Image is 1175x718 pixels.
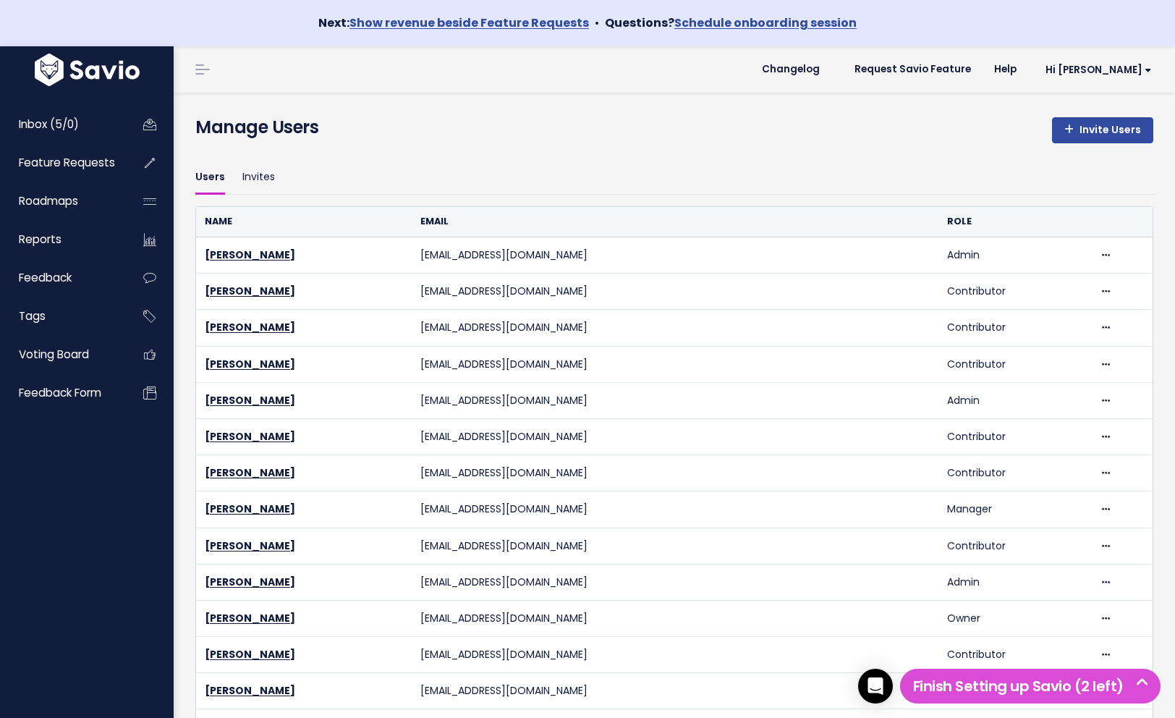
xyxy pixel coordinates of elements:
span: Voting Board [19,347,89,362]
td: Contributor [938,455,1090,491]
span: Tags [19,308,46,324]
th: Name [196,207,412,237]
td: [EMAIL_ADDRESS][DOMAIN_NAME] [412,455,939,491]
td: Manager [938,491,1090,528]
td: Contributor [938,310,1090,346]
td: Admin [938,564,1090,600]
span: Feature Requests [19,155,115,170]
a: Voting Board [4,338,120,371]
td: [EMAIL_ADDRESS][DOMAIN_NAME] [412,274,939,310]
td: Admin [938,382,1090,418]
td: [EMAIL_ADDRESS][DOMAIN_NAME] [412,382,939,418]
a: [PERSON_NAME] [205,320,295,334]
a: Request Savio Feature [843,59,983,80]
span: Feedback form [19,385,101,400]
span: Changelog [762,64,820,75]
span: • [595,14,599,31]
a: [PERSON_NAME] [205,393,295,407]
a: Feedback [4,261,120,295]
td: [EMAIL_ADDRESS][DOMAIN_NAME] [412,491,939,528]
td: Contributor [938,637,1090,673]
td: [EMAIL_ADDRESS][DOMAIN_NAME] [412,673,939,709]
a: Invites [242,161,275,195]
strong: Questions? [605,14,857,31]
div: Open Intercom Messenger [858,669,893,704]
a: [PERSON_NAME] [205,611,295,625]
a: [PERSON_NAME] [205,683,295,698]
a: Tags [4,300,120,333]
a: [PERSON_NAME] [205,538,295,553]
td: [EMAIL_ADDRESS][DOMAIN_NAME] [412,237,939,274]
td: [EMAIL_ADDRESS][DOMAIN_NAME] [412,346,939,382]
a: Help [983,59,1028,80]
span: Feedback [19,270,72,285]
a: [PERSON_NAME] [205,465,295,480]
a: Hi [PERSON_NAME] [1028,59,1163,81]
a: [PERSON_NAME] [205,284,295,298]
td: Contributor [938,418,1090,455]
a: [PERSON_NAME] [205,647,295,662]
td: [EMAIL_ADDRESS][DOMAIN_NAME] [412,418,939,455]
td: [EMAIL_ADDRESS][DOMAIN_NAME] [412,528,939,564]
a: Users [195,161,225,195]
td: [EMAIL_ADDRESS][DOMAIN_NAME] [412,310,939,346]
a: Show revenue beside Feature Requests [349,14,589,31]
td: [EMAIL_ADDRESS][DOMAIN_NAME] [412,637,939,673]
td: [EMAIL_ADDRESS][DOMAIN_NAME] [412,600,939,636]
a: [PERSON_NAME] [205,575,295,589]
th: Role [938,207,1090,237]
a: [PERSON_NAME] [205,357,295,371]
td: Admin [938,237,1090,274]
td: Contributor [938,346,1090,382]
img: logo-white.9d6f32f41409.svg [31,54,143,86]
h4: Manage Users [195,114,318,140]
span: Hi [PERSON_NAME] [1045,64,1152,75]
td: Contributor [938,528,1090,564]
a: Schedule onboarding session [674,14,857,31]
h5: Finish Setting up Savio (2 left) [907,675,1154,697]
td: [EMAIL_ADDRESS][DOMAIN_NAME] [412,564,939,600]
a: [PERSON_NAME] [205,429,295,444]
a: Roadmaps [4,185,120,218]
strong: Next: [318,14,589,31]
a: Feature Requests [4,146,120,179]
a: Inbox (5/0) [4,108,120,141]
a: [PERSON_NAME] [205,248,295,262]
a: Feedback form [4,376,120,410]
a: Reports [4,223,120,256]
a: [PERSON_NAME] [205,502,295,516]
span: Inbox (5/0) [19,117,79,132]
td: Contributor [938,274,1090,310]
td: Owner [938,600,1090,636]
th: Email [412,207,939,237]
a: Invite Users [1052,117,1153,143]
span: Roadmaps [19,193,78,208]
span: Reports [19,232,61,247]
